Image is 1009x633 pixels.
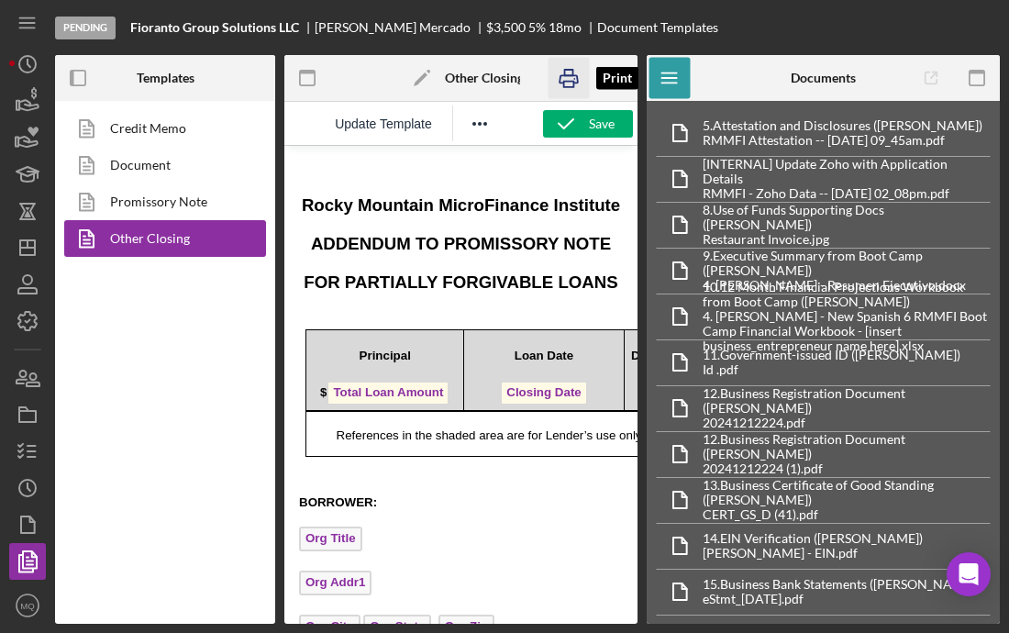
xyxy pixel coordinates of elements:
span: Update Template [335,117,432,131]
div: 9. Executive Summary from Boot Camp ([PERSON_NAME]) [703,249,990,278]
button: Reveal or hide additional toolbar items [464,111,495,137]
a: Promissory Note [64,183,257,220]
div: 14. EIN Verification ([PERSON_NAME]) [703,531,923,546]
div: RMMFI Attestation -- [DATE] 09_45am.pdf [703,133,982,148]
div: 4. [PERSON_NAME] - New Spanish 6 RMMFI Boot Camp Financial Workbook - [insert business_entreprene... [703,309,990,353]
div: Save [589,110,615,138]
div: 5. Attestation and Disclosures ([PERSON_NAME]) [703,118,982,133]
div: eStmt_[DATE].pdf [703,592,979,606]
span: References in the shaded area are for Lender’s use only and do not limit the applicability of thi... [52,283,782,296]
div: 5 % [528,20,546,35]
span: , [15,473,147,487]
div: CERT_GS_D (41).pdf [703,507,990,522]
button: MQ [9,587,46,624]
div: 11. Government-issued ID ([PERSON_NAME]) [703,348,960,362]
iframe: Rich Text Area [284,146,638,624]
div: [PERSON_NAME] Mercado [315,20,486,35]
text: MQ [20,601,34,611]
span: Date of Maturity [347,203,439,217]
div: 12. Business Registration Document ([PERSON_NAME]) [703,432,990,461]
div: 20241212224.pdf [703,416,990,430]
div: 13. Business Certificate of Good Standing ([PERSON_NAME]) [703,478,990,507]
div: Open Intercom Messenger [947,552,991,596]
button: Reset the template to the current product template value [326,111,441,137]
span: Org Addr1 [15,425,87,450]
button: Save [543,110,633,138]
a: Credit Memo [64,110,257,147]
div: [INTERNAL] Update Zoho with Application Details [703,157,990,186]
span: Org City [15,469,76,494]
div: 12. Business Registration Document ([PERSON_NAME]) [703,386,990,416]
span: Org Zip [154,469,210,494]
b: Documents [791,71,856,85]
div: 15. Business Bank Statements ([PERSON_NAME]) [703,577,979,592]
span: BORROWER: [15,350,93,363]
div: 18 mo [549,20,582,35]
div: [PERSON_NAME] - EIN.pdf [703,546,923,561]
div: 20241212224 (1).pdf [703,461,990,476]
div: RMMFI - Zoho Data -- [DATE] 02_08pm.pdf [703,186,990,201]
div: Document Templates [597,20,718,35]
div: $3,500 [486,20,526,35]
a: Document [64,147,257,183]
b: Fioranto Group Solutions LLC [130,20,299,35]
div: Id .pdf [703,362,960,377]
b: Templates [137,71,194,85]
span: Org State [79,469,147,494]
b: Other Closing [445,71,524,85]
span: Org Title [15,381,78,405]
div: 8. Use of Funds Supporting Docs ([PERSON_NAME]) [703,203,990,232]
div: Pending [55,17,116,39]
a: Other Closing [64,220,257,257]
div: 10. 12 Month Financial Projections Workbook from Boot Camp ([PERSON_NAME]) [703,280,990,309]
div: Restaurant Invoice.jpg [703,232,990,247]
